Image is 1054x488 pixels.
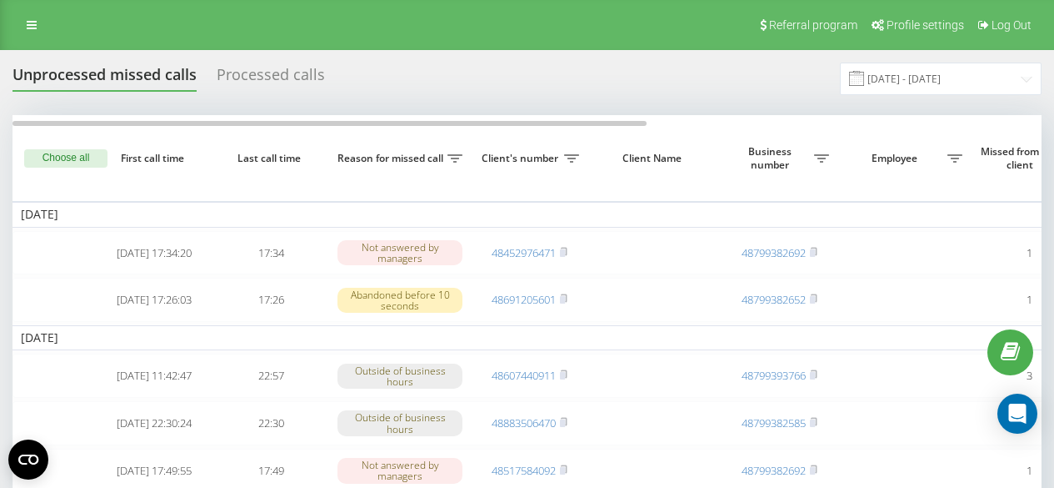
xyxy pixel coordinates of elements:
[226,152,316,165] span: Last call time
[337,288,462,313] div: Abandoned before 10 seconds
[12,66,197,92] div: Unprocessed missed calls
[992,18,1032,32] span: Log Out
[479,152,564,165] span: Client's number
[769,18,857,32] span: Referral program
[742,415,806,430] a: 48799382585
[337,364,462,389] div: Outside of business hours
[212,231,329,275] td: 17:34
[492,463,556,478] a: 48517584092
[212,401,329,445] td: 22:30
[492,245,556,260] a: 48452976471
[742,463,806,478] a: 48799382692
[96,401,212,445] td: [DATE] 22:30:24
[492,415,556,430] a: 48883506470
[997,394,1037,434] div: Open Intercom Messenger
[212,354,329,398] td: 22:57
[887,18,964,32] span: Profile settings
[109,152,199,165] span: First call time
[492,292,556,307] a: 48691205601
[742,245,806,260] a: 48799382692
[8,440,48,480] button: Open CMP widget
[96,278,212,322] td: [DATE] 17:26:03
[492,368,556,383] a: 48607440911
[337,240,462,265] div: Not answered by managers
[729,145,814,171] span: Business number
[217,66,325,92] div: Processed calls
[212,278,329,322] td: 17:26
[602,152,707,165] span: Client Name
[96,354,212,398] td: [DATE] 11:42:47
[96,231,212,275] td: [DATE] 17:34:20
[337,458,462,483] div: Not answered by managers
[337,152,447,165] span: Reason for missed call
[846,152,947,165] span: Employee
[337,410,462,435] div: Outside of business hours
[742,368,806,383] a: 48799393766
[24,149,107,168] button: Choose all
[742,292,806,307] a: 48799382652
